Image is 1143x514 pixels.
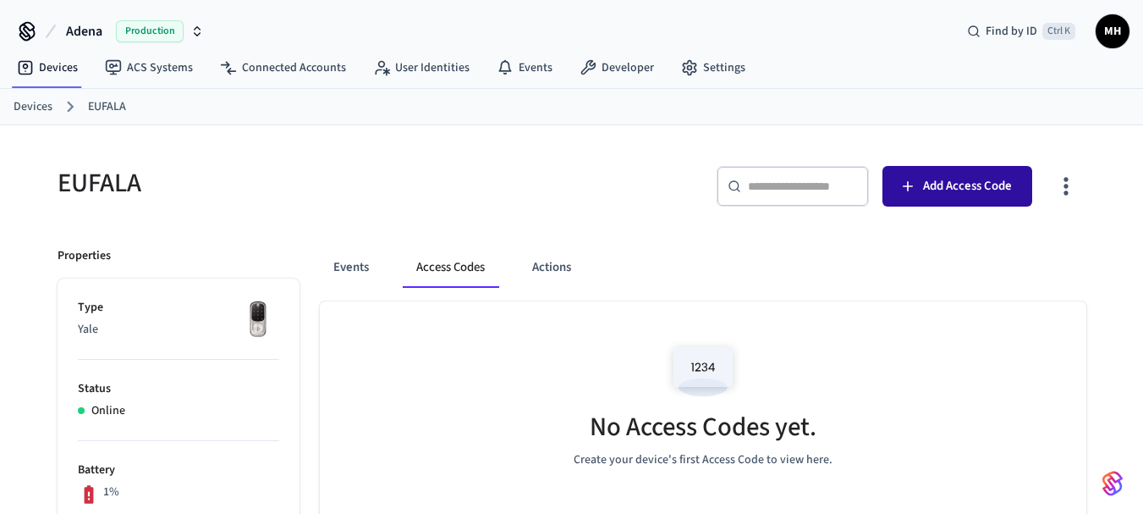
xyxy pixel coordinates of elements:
a: Events [483,53,566,83]
button: Events [320,247,382,288]
img: Yale Assure Touchscreen Wifi Smart Lock, Satin Nickel, Front [237,299,279,341]
button: Actions [519,247,585,288]
p: Properties [58,247,111,265]
p: Battery [78,461,279,479]
a: User Identities [360,53,483,83]
p: 1% [103,484,119,501]
h5: EUFALA [58,166,562,201]
a: Devices [14,98,52,116]
span: Add Access Code [923,175,1012,197]
img: Access Codes Empty State [665,335,741,407]
a: Settings [668,53,759,83]
div: ant example [320,247,1086,288]
p: Status [78,380,279,398]
a: Devices [3,53,91,83]
span: Adena [66,21,102,41]
a: Connected Accounts [206,53,360,83]
button: Add Access Code [882,166,1032,207]
button: MH [1096,14,1129,48]
span: MH [1097,16,1128,47]
img: SeamLogoGradient.69752ec5.svg [1102,470,1123,497]
a: Developer [566,53,668,83]
p: Online [91,402,125,420]
p: Yale [78,321,279,339]
span: Ctrl K [1042,23,1075,40]
a: ACS Systems [91,53,206,83]
a: EUFALA [88,98,126,116]
h5: No Access Codes yet. [590,410,816,445]
span: Find by ID [986,23,1037,40]
div: Find by IDCtrl K [953,16,1089,47]
button: Access Codes [403,247,498,288]
p: Create your device's first Access Code to view here. [574,451,833,469]
p: Type [78,299,279,317]
span: Production [116,20,184,42]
